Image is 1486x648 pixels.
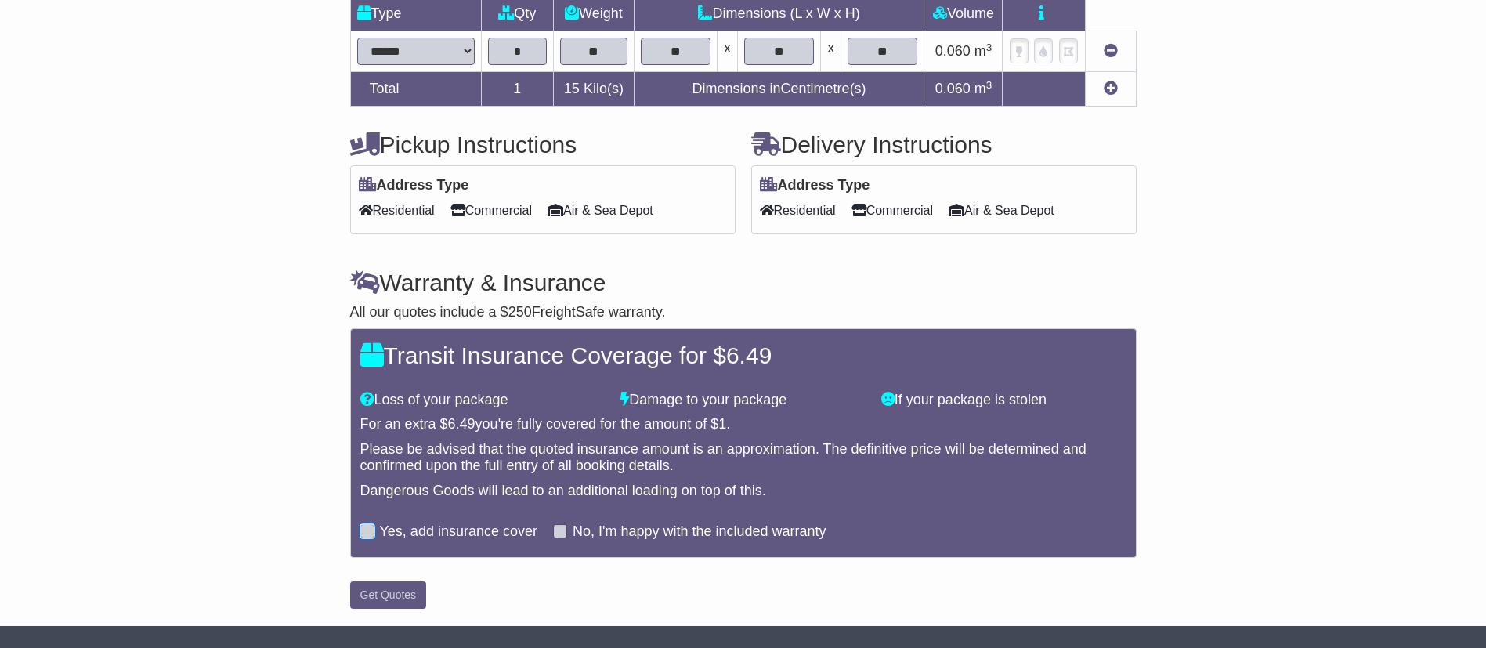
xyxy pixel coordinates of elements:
h4: Delivery Instructions [751,132,1137,157]
span: m [974,81,992,96]
label: Address Type [359,177,469,194]
span: 0.060 [935,81,971,96]
a: Add new item [1104,81,1118,96]
h4: Warranty & Insurance [350,270,1137,295]
div: Loss of your package [353,392,613,409]
span: Residential [359,198,435,223]
span: 6.49 [448,416,475,432]
span: Air & Sea Depot [949,198,1054,223]
div: All our quotes include a $ FreightSafe warranty. [350,304,1137,321]
sup: 3 [986,79,992,91]
div: Damage to your package [613,392,873,409]
h4: Transit Insurance Coverage for $ [360,342,1126,368]
td: Total [350,72,481,107]
span: Air & Sea Depot [548,198,653,223]
label: No, I'm happy with the included warranty [573,523,826,541]
div: For an extra $ you're fully covered for the amount of $ . [360,416,1126,433]
label: Address Type [760,177,870,194]
h4: Pickup Instructions [350,132,736,157]
span: 250 [508,304,532,320]
div: Please be advised that the quoted insurance amount is an approximation. The definitive price will... [360,441,1126,475]
label: Yes, add insurance cover [380,523,537,541]
td: x [717,31,737,72]
td: Kilo(s) [554,72,635,107]
td: Dimensions in Centimetre(s) [634,72,924,107]
td: 1 [481,72,554,107]
span: Residential [760,198,836,223]
span: 0.060 [935,43,971,59]
span: 6.49 [726,342,772,368]
a: Remove this item [1104,43,1118,59]
div: Dangerous Goods will lead to an additional loading on top of this. [360,483,1126,500]
button: Get Quotes [350,581,427,609]
span: Commercial [450,198,532,223]
td: x [821,31,841,72]
span: 1 [718,416,726,432]
div: If your package is stolen [873,392,1134,409]
sup: 3 [986,42,992,53]
span: Commercial [851,198,933,223]
span: m [974,43,992,59]
span: 15 [564,81,580,96]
